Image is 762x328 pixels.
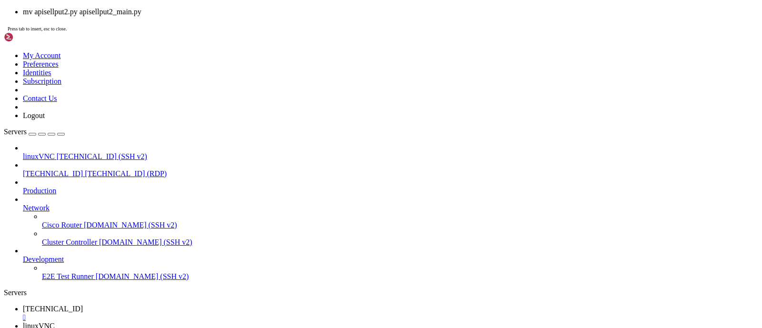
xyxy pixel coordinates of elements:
li: E2E Test Runner [DOMAIN_NAME] (SSH v2) [42,264,758,281]
a: Cluster Controller [DOMAIN_NAME] (SSH v2) [42,238,758,247]
span: Network [23,204,50,212]
x-row: print(f" Market order rejected for {contract.localSymbol}: {market_trade.log[-1].message}") [4,101,637,109]
li: Cluster Controller [DOMAIN_NAME] (SSH v2) [42,229,758,247]
li: Production [23,178,758,195]
li: [TECHNICAL_ID] [TECHNICAL_ID] (RDP) [23,161,758,178]
span: [DOMAIN_NAME] (SSH v2) [84,221,177,229]
a: E2E Test Runner [DOMAIN_NAME] (SSH v2) [42,272,758,281]
div: (63, 31) [257,255,261,263]
span: [TECHNICAL_ID] [23,169,83,178]
span: [TECHNICAL_ID] (RDP) [85,169,167,178]
x-row: root@suspectzero13:/home/suspectzero# [4,239,637,247]
x-row: if market_trade.orderStatus.status == 'Cancelled': [4,85,637,93]
span: [DOMAIN_NAME] (SSH v2) [99,238,192,246]
a: Preferences [23,60,59,68]
x-row: ib.sleep(1) [4,52,637,60]
a: 176.102.65.175 [23,305,758,322]
x-row: market_order.account = account [4,20,637,28]
a: Identities [23,69,51,77]
x-row: market_trade = ib.placeOrder(contract, market_order) [4,36,637,44]
x-row: print(f" MARKET SELL submitted for {position} contracts of {contract.localSymbol}") [4,133,637,141]
span: Cluster Controller [42,238,97,246]
x-row: market_order = MarketOrder('SELL', position) [4,4,637,12]
x-row: ib.disconnect() [4,214,637,222]
li: Development [23,247,758,281]
li: Network [23,195,758,247]
a: My Account [23,51,61,60]
a:  [23,313,758,322]
div: Servers [4,288,758,297]
span: ✅ [34,133,42,141]
a: Network [23,204,758,212]
x-row: root@suspectzero13:/home/suspectzero# [4,247,637,255]
x-row: if not found: [4,166,637,174]
x-row: print(f"No SPY call options found in {account}.") [4,182,637,190]
span: linuxVNC [23,152,55,160]
li: mv apisellput2.py apisellput2_main.py [23,8,758,16]
a: Development [23,255,758,264]
li: Cisco Router [DOMAIN_NAME] (SSH v2) [42,212,758,229]
x-row: root@suspectzero13:/home/suspectzero# mv apisellcall2.py apisellcall2_orgi.py [4,222,637,230]
span: Development [23,255,64,263]
a: Cisco Router [DOMAIN_NAME] (SSH v2) [42,221,758,229]
span: Production [23,187,56,195]
li: linuxVNC [TECHNICAL_ID] (SSH v2) [23,144,758,161]
span: Servers [4,128,27,136]
span: ❌ [34,101,42,109]
a: Servers [4,128,65,136]
x-row: else: [4,117,637,125]
x-row: root@suspectzero13:/home/suspectzero# mv apisellput2.py apisell [4,255,637,263]
span: Press tab to insert, esc to close. [8,26,67,31]
a: [TECHNICAL_ID] [TECHNICAL_ID] (RDP) [23,169,758,178]
span: E2E Test Runner [42,272,94,280]
img: Shellngn [4,32,59,42]
a: Subscription [23,77,61,85]
a: linuxVNC [TECHNICAL_ID] (SSH v2) [23,152,758,161]
a: Production [23,187,758,195]
a: Contact Us [23,94,57,102]
span: Cisco Router [42,221,82,229]
a: Logout [23,111,45,119]
x-row: root@suspectzero13:/home/suspectzero# nano apisellcall2.py [4,230,637,239]
span: [TECHNICAL_ID] (SSH v2) [57,152,147,160]
span: [DOMAIN_NAME] (SSH v2) [96,272,189,280]
span: [TECHNICAL_ID] [23,305,83,313]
